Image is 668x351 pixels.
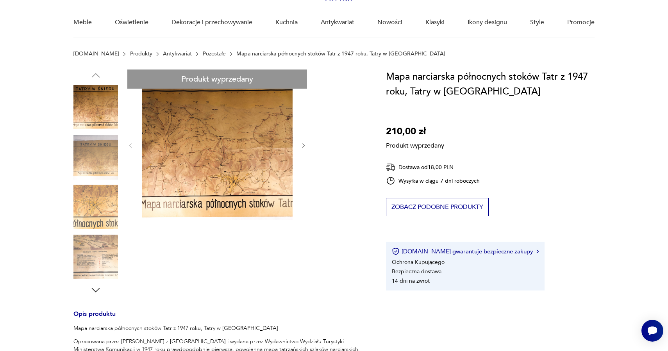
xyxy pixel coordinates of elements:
a: Dekoracje i przechowywanie [171,7,252,37]
a: Promocje [567,7,595,37]
li: Ochrona Kupującego [392,258,445,266]
div: Dostawa od 18,00 PLN [386,162,480,172]
a: Klasyki [425,7,445,37]
p: 210,00 zł [386,124,444,139]
a: Nowości [377,7,402,37]
li: 14 dni na zwrot [392,277,430,285]
a: Pozostałe [203,51,226,57]
li: Bezpieczna dostawa [392,268,441,275]
h1: Mapa narciarska północnych stoków Tatr z 1947 roku, Tatry w [GEOGRAPHIC_DATA] [386,69,595,99]
h3: Opis produktu [73,312,367,324]
img: Ikona dostawy [386,162,395,172]
a: Produkty [130,51,152,57]
img: Ikona certyfikatu [392,248,400,255]
img: Ikona strzałki w prawo [536,249,539,253]
a: Antykwariat [321,7,354,37]
a: [DOMAIN_NAME] [73,51,119,57]
a: Oświetlenie [115,7,148,37]
p: Mapa narciarska północnych stoków Tatr z 1947 roku, Tatry w [GEOGRAPHIC_DATA] [73,324,367,332]
a: Antykwariat [163,51,192,57]
div: Wysyłka w ciągu 7 dni roboczych [386,176,480,185]
p: Produkt wyprzedany [386,139,444,150]
button: Zobacz podobne produkty [386,198,489,216]
button: [DOMAIN_NAME] gwarantuje bezpieczne zakupy [392,248,538,255]
a: Meble [73,7,92,37]
iframe: Smartsupp widget button [641,320,663,342]
a: Style [530,7,544,37]
a: Ikony designu [468,7,507,37]
p: Mapa narciarska północnych stoków Tatr z 1947 roku, Tatry w [GEOGRAPHIC_DATA] [236,51,445,57]
a: Kuchnia [275,7,298,37]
